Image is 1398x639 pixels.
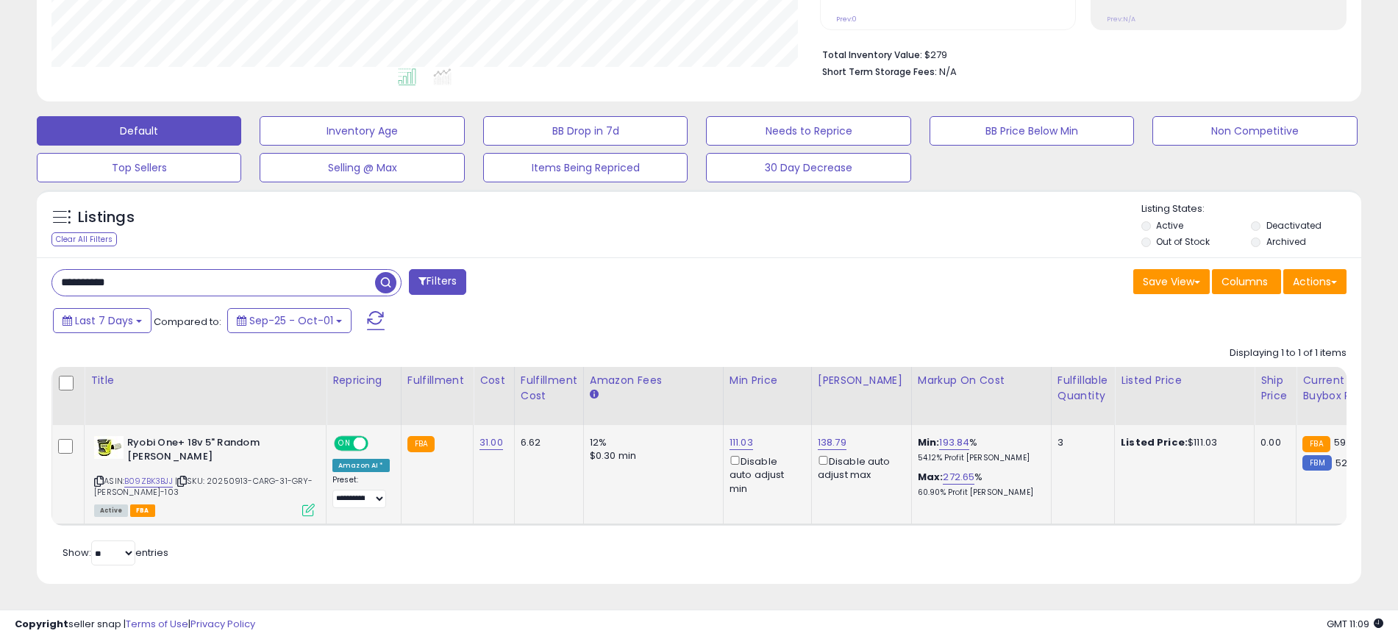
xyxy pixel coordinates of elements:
[943,470,974,485] a: 272.65
[1156,219,1183,232] label: Active
[78,207,135,228] h5: Listings
[818,435,846,450] a: 138.79
[918,471,1040,498] div: %
[94,436,124,459] img: 314JVUU92LL._SL40_.jpg
[37,116,241,146] button: Default
[190,617,255,631] a: Privacy Policy
[1302,455,1331,471] small: FBM
[75,313,133,328] span: Last 7 Days
[126,617,188,631] a: Terms of Use
[521,373,577,404] div: Fulfillment Cost
[1335,456,1356,470] span: 52.9
[730,435,753,450] a: 111.03
[332,373,395,388] div: Repricing
[154,315,221,329] span: Compared to:
[590,373,717,388] div: Amazon Fees
[706,116,910,146] button: Needs to Reprice
[1141,202,1361,216] p: Listing States:
[918,435,940,449] b: Min:
[37,153,241,182] button: Top Sellers
[730,453,800,496] div: Disable auto adjust min
[590,388,599,401] small: Amazon Fees.
[332,459,390,472] div: Amazon AI *
[930,116,1134,146] button: BB Price Below Min
[130,504,155,517] span: FBA
[918,373,1045,388] div: Markup on Cost
[483,116,688,146] button: BB Drop in 7d
[1230,346,1347,360] div: Displaying 1 to 1 of 1 items
[63,546,168,560] span: Show: entries
[94,504,128,517] span: All listings currently available for purchase on Amazon
[1107,15,1135,24] small: Prev: N/A
[15,617,68,631] strong: Copyright
[822,65,937,78] b: Short Term Storage Fees:
[51,232,117,246] div: Clear All Filters
[818,453,900,482] div: Disable auto adjust max
[1266,219,1322,232] label: Deactivated
[1260,373,1290,404] div: Ship Price
[918,436,1040,463] div: %
[53,308,151,333] button: Last 7 Days
[939,65,957,79] span: N/A
[249,313,333,328] span: Sep-25 - Oct-01
[822,45,1335,63] li: $279
[260,116,464,146] button: Inventory Age
[1121,436,1243,449] div: $111.03
[407,373,467,388] div: Fulfillment
[407,436,435,452] small: FBA
[366,438,390,450] span: OFF
[1260,436,1285,449] div: 0.00
[521,436,572,449] div: 6.62
[1302,436,1330,452] small: FBA
[918,453,1040,463] p: 54.12% Profit [PERSON_NAME]
[911,367,1051,425] th: The percentage added to the cost of goods (COGS) that forms the calculator for Min & Max prices.
[818,373,905,388] div: [PERSON_NAME]
[1156,235,1210,248] label: Out of Stock
[1058,436,1103,449] div: 3
[94,475,313,497] span: | SKU: 20250913-CARG-31-GRY-[PERSON_NAME]-103
[918,488,1040,498] p: 60.90% Profit [PERSON_NAME]
[1058,373,1108,404] div: Fulfillable Quantity
[409,269,466,295] button: Filters
[730,373,805,388] div: Min Price
[1266,235,1306,248] label: Archived
[918,470,944,484] b: Max:
[1334,435,1360,449] span: 59.97
[1212,269,1281,294] button: Columns
[1327,617,1383,631] span: 2025-10-9 11:09 GMT
[15,618,255,632] div: seller snap | |
[90,373,320,388] div: Title
[590,449,712,463] div: $0.30 min
[836,15,857,24] small: Prev: 0
[1133,269,1210,294] button: Save View
[483,153,688,182] button: Items Being Repriced
[335,438,354,450] span: ON
[1222,274,1268,289] span: Columns
[260,153,464,182] button: Selling @ Max
[479,373,508,388] div: Cost
[332,475,390,508] div: Preset:
[706,153,910,182] button: 30 Day Decrease
[227,308,352,333] button: Sep-25 - Oct-01
[939,435,969,450] a: 193.84
[590,436,712,449] div: 12%
[1302,373,1378,404] div: Current Buybox Price
[124,475,173,488] a: B09ZBK3BJJ
[479,435,503,450] a: 31.00
[94,436,315,515] div: ASIN:
[1121,435,1188,449] b: Listed Price:
[1283,269,1347,294] button: Actions
[1121,373,1248,388] div: Listed Price
[127,436,306,467] b: Ryobi One+ 18v 5" Random [PERSON_NAME]
[822,49,922,61] b: Total Inventory Value:
[1152,116,1357,146] button: Non Competitive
